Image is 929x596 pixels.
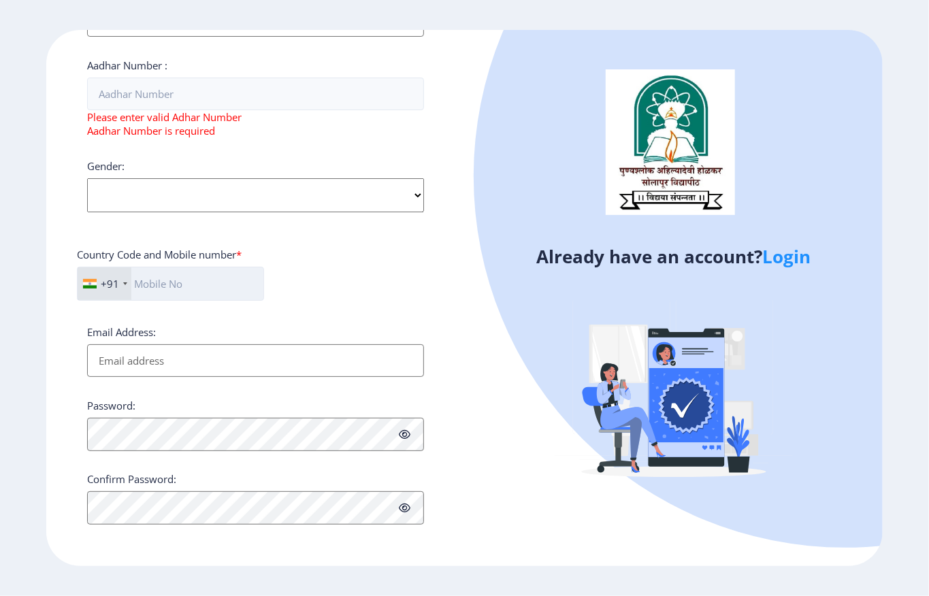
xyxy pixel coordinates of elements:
[475,246,873,267] h4: Already have an account?
[101,277,119,291] div: +91
[555,274,793,512] img: Verified-rafiki.svg
[87,399,135,412] label: Password:
[78,267,131,300] div: India (भारत): +91
[77,248,242,261] label: Country Code and Mobile number
[87,124,215,137] span: Aadhar Number is required
[87,59,167,72] label: Aadhar Number :
[606,69,735,215] img: logo
[87,110,242,124] span: Please enter valid Adhar Number
[762,244,811,269] a: Login
[87,472,176,486] label: Confirm Password:
[87,344,423,377] input: Email address
[87,159,125,173] label: Gender:
[87,78,423,110] input: Aadhar Number
[87,325,156,339] label: Email Address:
[77,267,264,301] input: Mobile No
